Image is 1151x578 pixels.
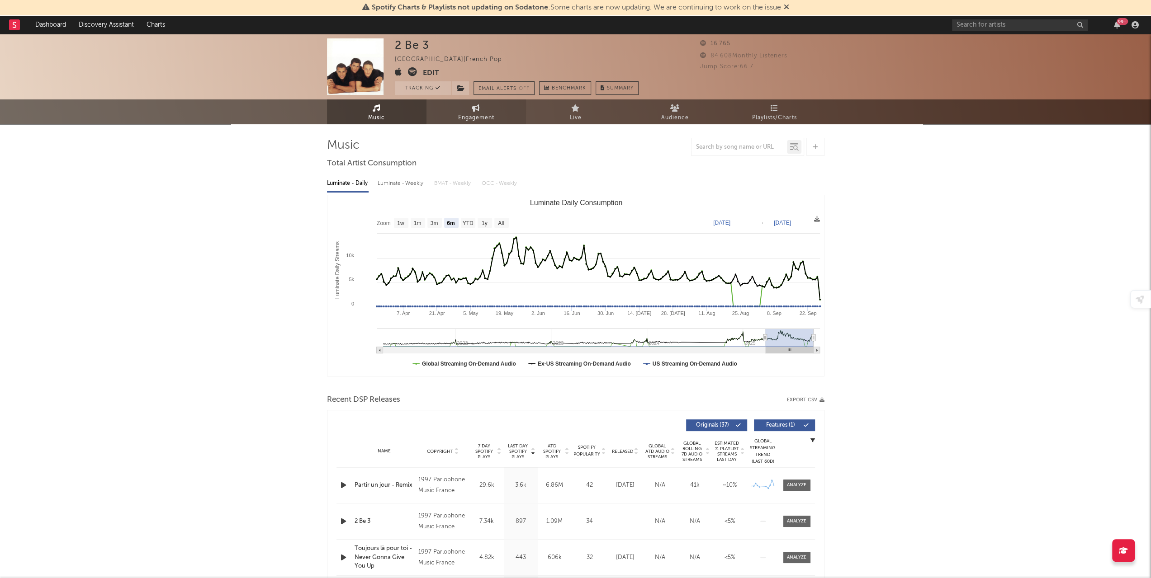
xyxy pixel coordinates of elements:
[377,220,391,226] text: Zoom
[715,441,739,462] span: Estimated % Playlist Streams Last Day
[395,38,429,52] div: 2 Be 3
[645,517,675,526] div: N/A
[645,443,670,460] span: Global ATD Audio Streams
[661,113,689,123] span: Audience
[355,481,414,490] a: Partir un jour - Remix
[680,553,710,562] div: N/A
[481,220,487,226] text: 1y
[574,517,606,526] div: 34
[652,361,737,367] text: US Streaming On-Demand Audio
[715,553,745,562] div: <5%
[1117,18,1128,25] div: 99 +
[540,517,569,526] div: 1.09M
[698,310,715,316] text: 11. Aug
[418,511,467,532] div: 1997 Parlophone Music France
[327,395,400,405] span: Recent DSP Releases
[327,99,426,124] a: Music
[526,99,625,124] a: Live
[645,481,675,490] div: N/A
[774,220,791,226] text: [DATE]
[537,361,630,367] text: Ex-US Streaming On-Demand Audio
[498,220,504,226] text: All
[447,220,455,226] text: 6m
[625,99,725,124] a: Audience
[474,81,535,95] button: Email AlertsOff
[395,81,451,95] button: Tracking
[552,83,586,94] span: Benchmark
[395,54,512,65] div: [GEOGRAPHIC_DATA] | French Pop
[368,113,385,123] span: Music
[397,310,410,316] text: 7. Apr
[418,547,467,569] div: 1997 Parlophone Music France
[426,99,526,124] a: Engagement
[754,419,815,431] button: Features(1)
[784,4,789,11] span: Dismiss
[686,419,747,431] button: Originals(37)
[327,158,417,169] span: Total Artist Consumption
[713,220,730,226] text: [DATE]
[29,16,72,34] a: Dashboard
[596,81,639,95] button: Summary
[540,553,569,562] div: 606k
[645,553,675,562] div: N/A
[700,64,753,70] span: Jump Score: 66.7
[397,220,404,226] text: 1w
[72,16,140,34] a: Discovery Assistant
[700,41,730,47] span: 16 765
[570,113,582,123] span: Live
[427,449,453,454] span: Copyright
[140,16,171,34] a: Charts
[378,176,425,191] div: Luminate - Weekly
[495,310,513,316] text: 19. May
[767,310,781,316] text: 8. Sep
[725,99,824,124] a: Playlists/Charts
[372,4,781,11] span: : Some charts are now updating. We are continuing to work on the issue
[472,443,496,460] span: 7 Day Spotify Plays
[759,220,764,226] text: →
[799,310,816,316] text: 22. Sep
[700,53,787,59] span: 84 608 Monthly Listeners
[574,481,606,490] div: 42
[334,241,340,299] text: Luminate Daily Streams
[530,199,622,207] text: Luminate Daily Consumption
[715,481,745,490] div: ~ 10 %
[564,310,580,316] text: 16. Jun
[680,481,710,490] div: 41k
[458,113,494,123] span: Engagement
[597,310,613,316] text: 30. Jun
[472,517,502,526] div: 7.34k
[573,444,600,458] span: Spotify Popularity
[692,144,787,151] input: Search by song name or URL
[506,443,530,460] span: Last Day Spotify Plays
[418,475,467,496] div: 1997 Parlophone Music France
[355,544,414,571] a: Toujours là pour toi - Never Gonna Give You Up
[627,310,651,316] text: 14. [DATE]
[355,517,414,526] a: 2 Be 3
[506,481,535,490] div: 3.6k
[423,67,439,79] button: Edit
[372,4,548,11] span: Spotify Charts & Playlists not updating on Sodatone
[661,310,685,316] text: 28. [DATE]
[413,220,421,226] text: 1m
[749,438,777,465] div: Global Streaming Trend (Last 60D)
[752,113,797,123] span: Playlists/Charts
[506,553,535,562] div: 443
[472,481,502,490] div: 29.6k
[472,553,502,562] div: 4.82k
[351,301,354,306] text: 0
[715,517,745,526] div: <5%
[540,443,564,460] span: ATD Spotify Plays
[612,449,633,454] span: Released
[692,423,734,428] span: Originals ( 37 )
[607,86,634,91] span: Summary
[760,423,801,428] span: Features ( 1 )
[680,517,710,526] div: N/A
[680,441,705,462] span: Global Rolling 7D Audio Streams
[355,448,414,455] div: Name
[732,310,748,316] text: 25. Aug
[463,310,478,316] text: 5. May
[346,253,354,258] text: 10k
[349,277,354,282] text: 5k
